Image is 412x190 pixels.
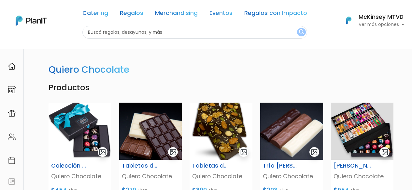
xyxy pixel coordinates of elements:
[359,14,404,20] h6: McKinsey MTVD
[334,172,391,181] p: Quiero Chocolate
[359,22,404,27] p: Ver más opciones
[169,148,177,156] img: gallery-light
[49,64,129,75] h3: Quiero Chocolate
[299,29,304,35] img: search_button-432b6d5273f82d61273b3651a40e1bd1b912527efae98b1b7a1b2c0702e16a8d.svg
[119,103,182,160] img: tableta_de_chocolate_maciso.png
[209,10,233,18] a: Eventos
[338,12,404,29] button: PlanIt Logo McKinsey MTVD Ver más opciones
[8,109,16,117] img: campaigns-02234683943229c281be62815700db0a1741e53638e28bf9629b52c665b00959.svg
[45,83,398,93] h4: Productos
[192,172,250,181] p: Quiero Chocolate
[331,103,394,160] img: caja_amistad.png
[8,86,16,94] img: marketplace-4ceaa7011d94191e9ded77b95e3339b90024bf715f7c57f8cf31f2d8c509eaba.svg
[49,103,111,160] img: secretaria.png
[342,13,356,28] img: PlanIt Logo
[260,103,323,160] img: tableta_chocolate_2.JPG
[244,10,307,18] a: Regalos con Impacto
[8,133,16,141] img: people-662611757002400ad9ed0e3c099ab2801c6687ba6c219adb57efc949bc21e19d.svg
[8,62,16,70] img: home-e721727adea9d79c4d83392d1f703f7f8bce08238fde08b1acbfd93340b81755.svg
[381,148,389,156] img: gallery-light
[51,172,109,181] p: Quiero Chocolate
[263,172,320,181] p: Quiero Chocolate
[122,172,179,181] p: Quiero Chocolate
[8,157,16,164] img: calendar-87d922413cdce8b2cf7b7f5f62616a5cf9e4887200fb71536465627b3292af00.svg
[192,162,231,169] h6: Tabletas de Chocolate con Frutos Secos
[155,10,198,18] a: Merchandising
[8,178,16,185] img: feedback-78b5a0c8f98aac82b08bfc38622c3050aee476f2c9584af64705fc4e61158814.svg
[51,162,90,169] h6: Colección Secretaria
[263,162,301,169] h6: Trío [PERSON_NAME]
[334,162,372,169] h6: [PERSON_NAME]
[240,148,248,156] img: gallery-light
[190,103,252,160] img: tabletas_de_chocolate_con_frutos_secos.png
[99,148,106,156] img: gallery-light
[311,148,318,156] img: gallery-light
[122,162,160,169] h6: Tabletas de Chocolate Macizo
[82,26,307,39] input: Buscá regalos, desayunos, y más
[120,10,143,18] a: Regalos
[16,16,47,26] img: PlanIt Logo
[82,10,108,18] a: Catering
